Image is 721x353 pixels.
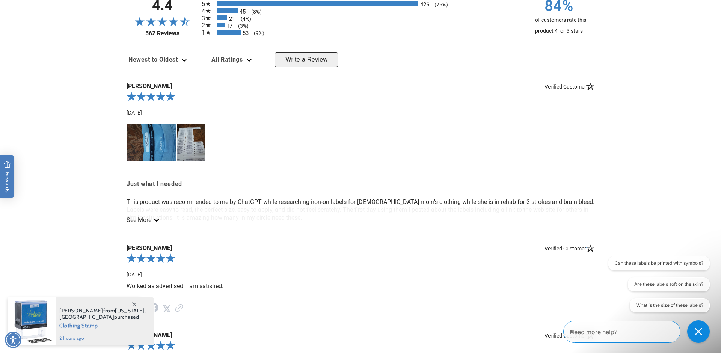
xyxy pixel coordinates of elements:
[59,308,146,320] span: from , purchased
[4,161,11,193] span: Rewards
[202,15,519,20] li: 21 3-star reviews, 4% of total reviews
[250,30,264,36] span: (9%)
[127,110,142,116] span: Date
[211,56,243,63] span: All Ratings
[59,314,114,320] span: [GEOGRAPHIC_DATA]
[127,244,594,252] span: [PERSON_NAME]
[127,53,189,67] div: Review sort options. Currently selected: Newest to Oldest. Dropdown expanded. Available options: ...
[127,272,142,278] span: Date
[59,307,103,314] span: [PERSON_NAME]
[162,305,171,312] a: Twitter Share - open in a new tab
[598,256,713,319] iframe: Gorgias live chat conversation starters
[127,90,594,105] div: 5.0-star overall rating
[149,305,158,312] a: Facebook Share - open in a new tab
[59,335,146,342] span: 2 hours ago
[127,179,594,190] span: Just what I needed
[210,53,255,67] div: Review filter options. Current filter is all ratings. Available options: All Ratings, 5 Star Revi...
[202,30,519,35] li: 53 1-star reviews, 9% of total reviews
[128,56,178,63] span: Newest to Oldest
[202,15,211,22] span: 3
[234,23,249,29] span: (3%)
[247,9,262,15] span: (8%)
[115,307,145,314] span: [US_STATE]
[202,8,519,13] li: 45 4-star reviews, 8% of total reviews
[202,23,519,27] li: 17 2-star reviews, 3% of total reviews
[420,1,429,8] span: 426
[127,17,198,26] span: 4.4-star overall rating
[202,29,211,36] span: 1
[237,16,251,22] span: (4%)
[563,318,713,345] iframe: Gorgias Floating Chat
[202,0,211,8] span: 5
[431,2,448,8] span: (76%)
[202,1,519,6] li: 426 5-star reviews, 76% of total reviews
[240,8,246,15] span: 45
[59,320,146,330] span: Clothing Stamp
[535,17,587,34] span: of customers rate this product 4- or 5-stars
[127,83,594,90] span: [PERSON_NAME]
[127,332,594,339] span: [PERSON_NAME]
[545,332,594,339] span: Verified Customer
[127,198,594,222] p: This product was recommended to me by ChatGPT while researching iron-on labels for [DEMOGRAPHIC_D...
[275,52,338,67] button: Write a Review
[127,282,594,290] p: Worked as advertised. I am satisfied.
[229,15,235,22] span: 21
[175,305,183,312] a: Link to review on the Shopper Approved Certificate. Opens in a new tab
[243,30,249,36] span: 53
[202,22,211,29] span: 2
[127,30,198,37] a: 562 Reviews - open in a new tab
[202,8,211,15] span: 4
[5,332,21,348] div: Accessibility Menu
[226,23,232,29] span: 17
[127,252,594,267] div: 5.0-star overall rating
[545,83,594,90] span: Verified Customer
[127,216,158,223] a: See more
[545,244,594,252] span: Verified Customer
